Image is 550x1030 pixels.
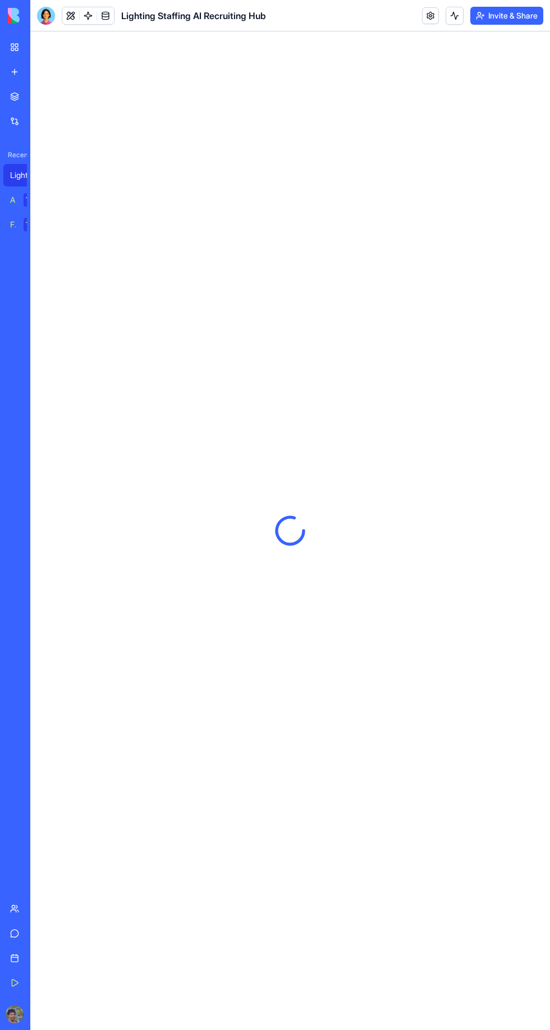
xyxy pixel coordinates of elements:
img: logo [8,8,77,24]
div: AI Logo Generator [10,194,16,206]
a: Lighting Staffing AI Recruiting Hub [3,164,48,186]
div: TRY [24,193,42,207]
span: Lighting Staffing AI Recruiting Hub [121,9,266,22]
a: AI Logo GeneratorTRY [3,189,48,211]
a: Feedback FormTRY [3,213,48,236]
div: TRY [24,218,42,231]
div: Lighting Staffing AI Recruiting Hub [10,170,42,181]
img: ACg8ocKtzIvw67-hOFaK7x2Eg_4uBMM6Fd6YO9YKnqw18cheOXDli-g=s96-c [6,1005,24,1023]
button: Invite & Share [470,7,543,25]
span: Recent [3,151,27,159]
div: Feedback Form [10,219,16,230]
